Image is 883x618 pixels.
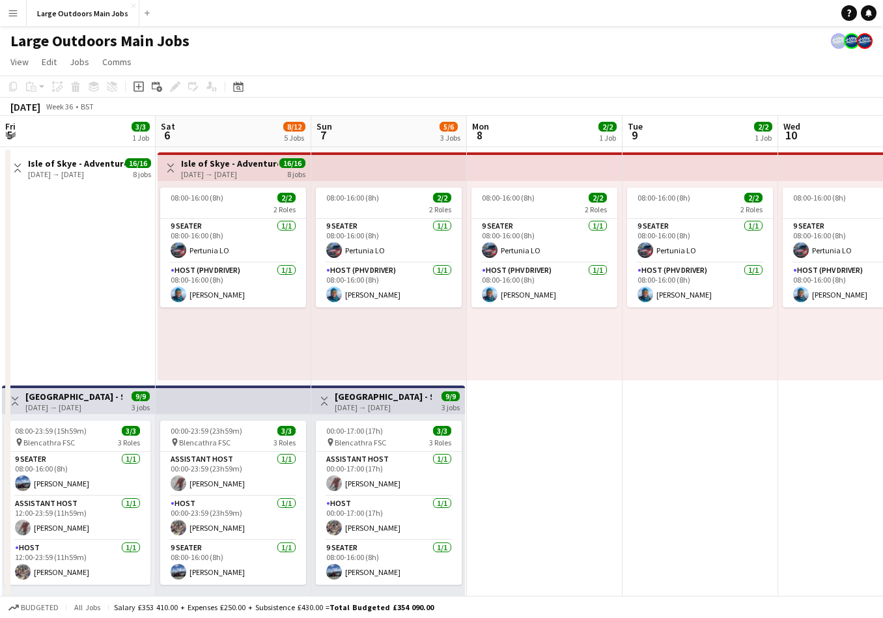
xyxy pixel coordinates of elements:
div: 3 Jobs [440,133,460,143]
span: 2 Roles [429,204,451,214]
span: 7 [315,128,332,143]
h1: Large Outdoors Main Jobs [10,31,189,51]
span: 2 Roles [585,204,607,214]
span: 16/16 [125,158,151,168]
span: Blencathra FSC [335,438,386,447]
div: 3 jobs [441,401,460,412]
span: 6 [159,128,175,143]
span: 2/2 [277,193,296,203]
span: 3 Roles [273,438,296,447]
app-card-role: Host (PHV Driver)1/108:00-16:00 (8h)[PERSON_NAME] [160,263,306,307]
div: 8 jobs [133,168,151,179]
span: 08:00-16:00 (8h) [326,193,379,203]
h3: Isle of Skye - Adventure & Explore [28,158,125,169]
button: Large Outdoors Main Jobs [27,1,139,26]
span: 00:00-17:00 (17h) [326,426,383,436]
span: Blencathra FSC [23,438,75,447]
span: 2 Roles [740,204,763,214]
span: View [10,56,29,68]
a: Edit [36,53,62,70]
app-job-card: 08:00-16:00 (8h)2/22 Roles9 Seater1/108:00-16:00 (8h)Pertunia LOHost (PHV Driver)1/108:00-16:00 (... [160,188,306,307]
div: [DATE] → [DATE] [25,402,122,412]
div: Salary £353 410.00 + Expenses £250.00 + Subsistence £430.00 = [114,602,434,612]
app-card-role: 9 Seater1/108:00-16:00 (8h)[PERSON_NAME] [160,541,306,585]
app-job-card: 00:00-23:59 (23h59m)3/3 Blencathra FSC3 RolesAssistant Host1/100:00-23:59 (23h59m)[PERSON_NAME]Ho... [160,421,306,585]
span: Week 36 [43,102,76,111]
app-card-role: Assistant Host1/112:00-23:59 (11h59m)[PERSON_NAME] [5,496,150,541]
app-job-card: 08:00-16:00 (8h)2/22 Roles9 Seater1/108:00-16:00 (8h)Pertunia LOHost (PHV Driver)1/108:00-16:00 (... [471,188,617,307]
app-card-role: Assistant Host1/100:00-23:59 (23h59m)[PERSON_NAME] [160,452,306,496]
h3: [GEOGRAPHIC_DATA] - Striding Edge & Sharp Edge / Scafell Pike Challenge Weekend / Wild Swim - [GE... [25,391,122,402]
span: 8/12 [283,122,305,132]
app-card-role: 9 Seater1/108:00-16:00 (8h)[PERSON_NAME] [5,452,150,496]
a: Comms [97,53,137,70]
a: View [5,53,34,70]
app-card-role: Host1/100:00-17:00 (17h)[PERSON_NAME] [316,496,462,541]
span: 3/3 [277,426,296,436]
button: Budgeted [7,600,61,615]
span: 8 [470,128,489,143]
span: Edit [42,56,57,68]
app-job-card: 08:00-16:00 (8h)2/22 Roles9 Seater1/108:00-16:00 (8h)Pertunia LOHost (PHV Driver)1/108:00-16:00 (... [316,188,462,307]
div: 5 Jobs [284,133,305,143]
app-job-card: 08:00-23:59 (15h59m)3/3 Blencathra FSC3 Roles9 Seater1/108:00-16:00 (8h)[PERSON_NAME]Assistant Ho... [5,421,150,585]
span: Total Budgeted £354 090.00 [329,602,434,612]
span: Jobs [70,56,89,68]
span: Sun [316,120,332,132]
div: 8 jobs [287,168,305,179]
span: 2/2 [589,193,607,203]
h3: [GEOGRAPHIC_DATA] - Striding Edge & Sharp Edge / Scafell Pike Challenge Weekend / Wild Swim - [GE... [335,391,432,402]
div: [DATE] [10,100,40,113]
app-card-role: Assistant Host1/100:00-17:00 (17h)[PERSON_NAME] [316,452,462,496]
app-job-card: 08:00-16:00 (8h)2/22 Roles9 Seater1/108:00-16:00 (8h)Pertunia LOHost (PHV Driver)1/108:00-16:00 (... [627,188,773,307]
span: All jobs [72,602,103,612]
span: 16/16 [279,158,305,168]
span: 2/2 [744,193,763,203]
span: 08:00-16:00 (8h) [638,193,690,203]
span: Tue [628,120,643,132]
app-card-role: Host (PHV Driver)1/108:00-16:00 (8h)[PERSON_NAME] [627,263,773,307]
span: 10 [781,128,800,143]
span: 5 [3,128,16,143]
span: Blencathra FSC [179,438,231,447]
app-user-avatar: Large Outdoors Office [844,33,860,49]
a: Jobs [64,53,94,70]
span: 2 Roles [273,204,296,214]
span: 3 Roles [429,438,451,447]
app-card-role: Host (PHV Driver)1/108:00-16:00 (8h)[PERSON_NAME] [471,263,617,307]
app-card-role: 9 Seater1/108:00-16:00 (8h)Pertunia LO [471,219,617,263]
span: 2/2 [433,193,451,203]
div: [DATE] → [DATE] [181,169,278,179]
app-card-role: Host1/100:00-23:59 (23h59m)[PERSON_NAME] [160,496,306,541]
span: 08:00-16:00 (8h) [482,193,535,203]
span: Budgeted [21,603,59,612]
span: 08:00-23:59 (15h59m) [15,426,87,436]
span: 2/2 [598,122,617,132]
div: [DATE] → [DATE] [28,169,125,179]
app-card-role: 9 Seater1/108:00-16:00 (8h)Pertunia LO [627,219,773,263]
app-user-avatar: Large Outdoors Office [831,33,847,49]
div: [DATE] → [DATE] [335,402,432,412]
div: 1 Job [755,133,772,143]
app-card-role: Host (PHV Driver)1/108:00-16:00 (8h)[PERSON_NAME] [316,263,462,307]
span: 2/2 [754,122,772,132]
span: 08:00-16:00 (8h) [793,193,846,203]
div: 00:00-17:00 (17h)3/3 Blencathra FSC3 RolesAssistant Host1/100:00-17:00 (17h)[PERSON_NAME]Host1/10... [316,421,462,585]
span: Comms [102,56,132,68]
span: Mon [472,120,489,132]
span: 5/6 [440,122,458,132]
span: 9 [626,128,643,143]
span: 00:00-23:59 (23h59m) [171,426,242,436]
app-card-role: Host1/112:00-23:59 (11h59m)[PERSON_NAME] [5,541,150,585]
div: 1 Job [132,133,149,143]
h3: Isle of Skye - Adventure & Explore [181,158,278,169]
app-user-avatar: Large Outdoors Office [857,33,873,49]
span: Wed [783,120,800,132]
app-card-role: 9 Seater1/108:00-16:00 (8h)Pertunia LO [160,219,306,263]
span: 3/3 [132,122,150,132]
